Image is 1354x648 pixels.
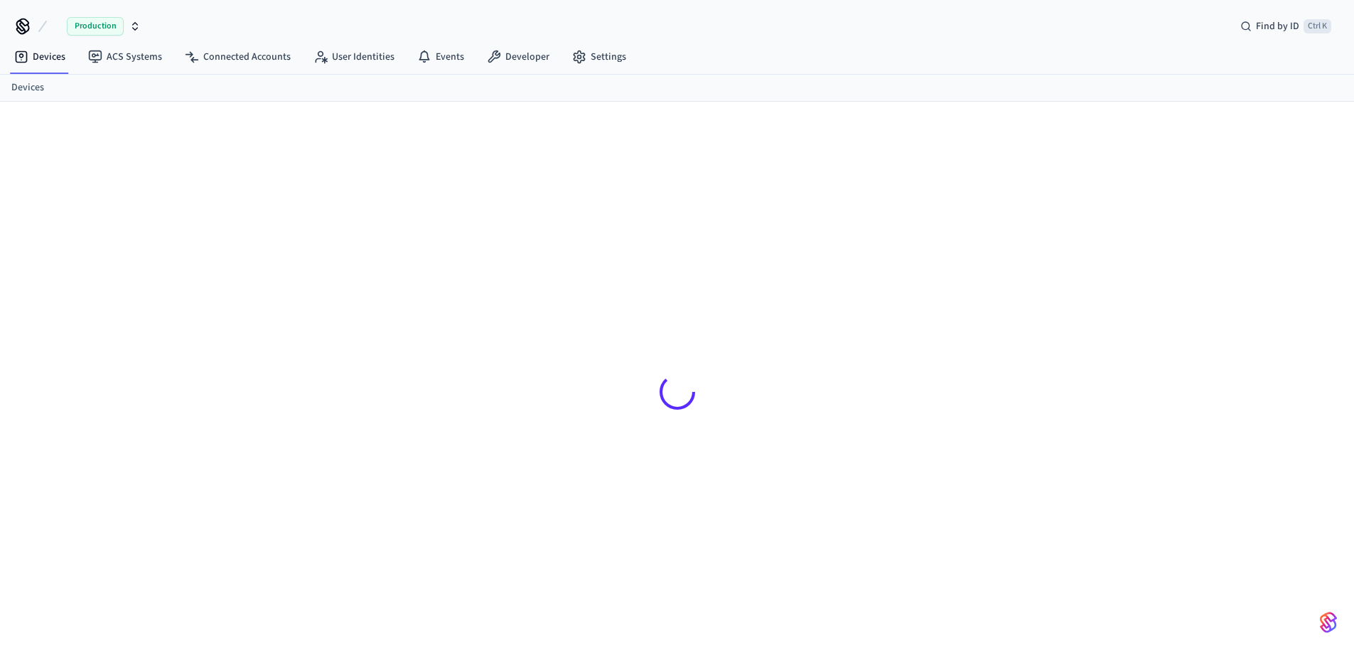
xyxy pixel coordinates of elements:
span: Ctrl K [1304,19,1331,33]
span: Find by ID [1256,19,1299,33]
a: Developer [475,44,561,70]
span: Production [67,17,124,36]
a: Settings [561,44,638,70]
a: Connected Accounts [173,44,302,70]
a: ACS Systems [77,44,173,70]
img: SeamLogoGradient.69752ec5.svg [1320,611,1337,634]
a: Devices [11,80,44,95]
a: Events [406,44,475,70]
div: Find by IDCtrl K [1229,14,1343,39]
a: User Identities [302,44,406,70]
a: Devices [3,44,77,70]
